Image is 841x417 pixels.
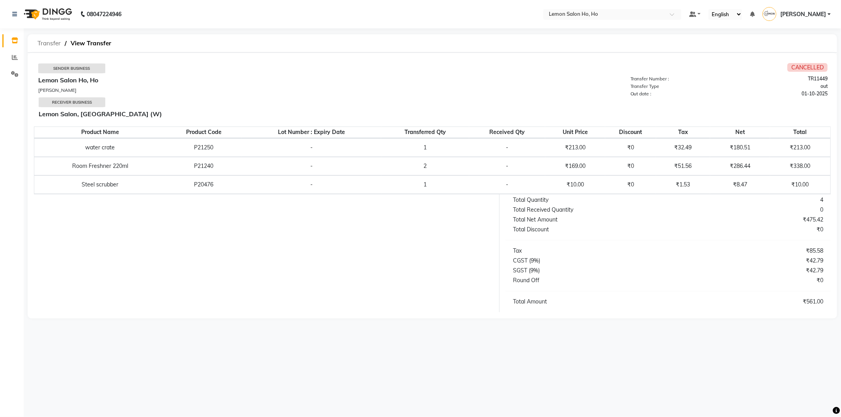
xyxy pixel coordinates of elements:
[729,90,832,97] div: 01-10-2025
[469,138,545,157] td: -
[729,83,832,90] div: out
[545,138,606,157] td: ₹213.00
[166,138,242,157] td: P21250
[770,175,830,194] td: ₹10.00
[763,7,776,21] img: Zafar Palawkar
[668,225,829,234] div: ₹0
[469,157,545,175] td: -
[626,90,729,97] div: Out date :
[381,157,469,175] td: 2
[34,36,65,50] span: Transfer
[242,157,381,175] td: -
[507,206,668,214] div: Total Received Quantity
[770,157,830,175] td: ₹338.00
[605,175,656,194] td: ₹0
[507,266,668,275] div: SGST (9%)
[381,127,469,138] th: Transferred Qty
[34,157,166,175] td: Room Freshner 220ml
[656,157,710,175] td: ₹51.56
[67,36,115,50] span: View Transfer
[34,175,166,194] td: Steel scrubber
[39,110,162,118] b: Lemon Salon, [GEOGRAPHIC_DATA] (W)
[656,127,710,138] th: Tax
[710,127,770,138] th: Net
[545,157,606,175] td: ₹169.00
[545,175,606,194] td: ₹10.00
[507,247,668,255] div: Tax
[507,257,668,265] div: CGST (9%)
[668,276,829,285] div: ₹0
[242,138,381,157] td: -
[20,3,74,25] img: logo
[242,175,381,194] td: -
[507,216,668,224] div: Total Net Amount
[668,257,829,265] div: ₹42.79
[770,127,830,138] th: Total
[469,127,545,138] th: Received Qty
[38,76,98,84] b: Lemon Salon Ho, Ho
[166,175,242,194] td: P20476
[668,298,829,306] div: ₹561.00
[668,196,829,204] div: 4
[668,266,829,275] div: ₹42.79
[668,206,829,214] div: 0
[729,75,832,82] div: TR11449
[166,157,242,175] td: P21240
[605,127,656,138] th: Discount
[166,127,242,138] th: Product Code
[626,83,729,90] div: Transfer Type
[626,75,729,82] div: Transfer Number :
[38,87,432,94] div: [PERSON_NAME]
[710,175,770,194] td: ₹8.47
[787,63,828,72] span: CANCELLED
[545,127,606,138] th: Unit Price
[656,138,710,157] td: ₹32.49
[656,175,710,194] td: ₹1.53
[242,127,381,138] th: Lot Number : Expiry Date
[38,63,105,73] div: Sender Business
[710,157,770,175] td: ₹286.44
[34,138,166,157] td: water crate
[507,196,668,204] div: Total Quantity
[605,157,656,175] td: ₹0
[668,247,829,255] div: ₹85.58
[770,138,830,157] td: ₹213.00
[507,276,668,285] div: Round Off
[34,127,166,138] th: Product Name
[39,97,105,107] div: Receiver Business
[469,175,545,194] td: -
[381,175,469,194] td: 1
[87,3,121,25] b: 08047224946
[381,138,469,157] td: 1
[507,298,668,306] div: Total Amount
[507,225,668,234] div: Total Discount
[780,10,826,19] span: [PERSON_NAME]
[668,216,829,224] div: ₹475.42
[710,138,770,157] td: ₹180.51
[605,138,656,157] td: ₹0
